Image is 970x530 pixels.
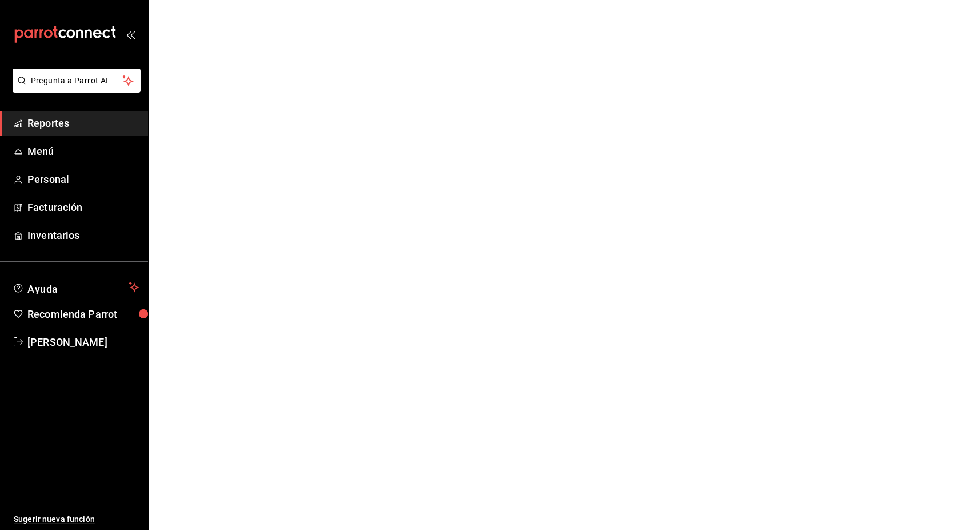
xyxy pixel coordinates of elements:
span: Ayuda [27,280,124,294]
font: [PERSON_NAME] [27,336,107,348]
font: Menú [27,145,54,157]
font: Inventarios [27,229,79,241]
button: open_drawer_menu [126,30,135,39]
font: Facturación [27,201,82,213]
span: Pregunta a Parrot AI [31,75,123,87]
font: Recomienda Parrot [27,308,117,320]
font: Reportes [27,117,69,129]
font: Sugerir nueva función [14,515,95,524]
font: Personal [27,173,69,185]
a: Pregunta a Parrot AI [8,83,141,95]
button: Pregunta a Parrot AI [13,69,141,93]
